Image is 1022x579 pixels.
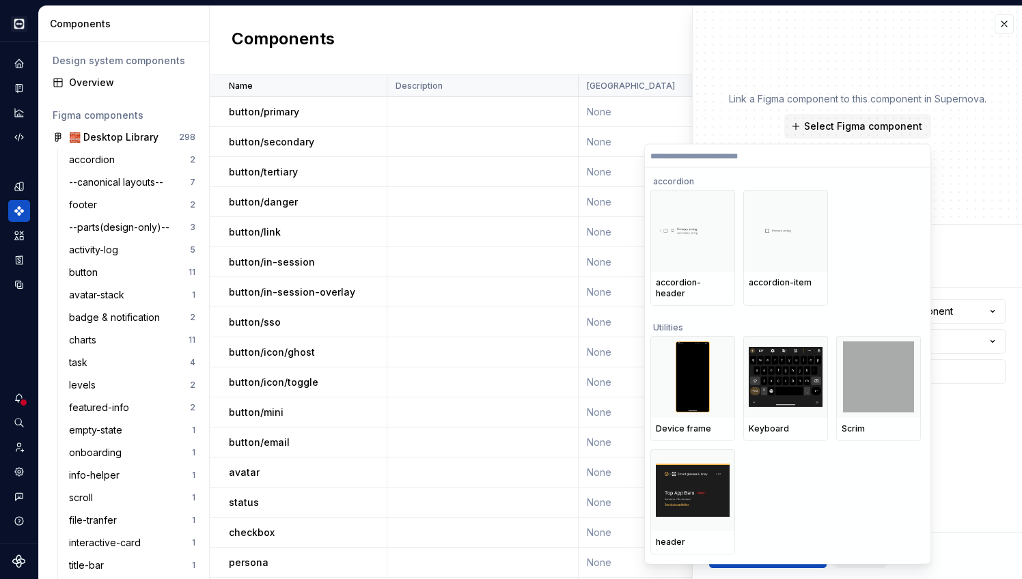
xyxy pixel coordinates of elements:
span: Select Figma component [804,119,922,133]
div: 1 [192,470,195,481]
td: None [579,367,715,397]
div: Utilities [650,314,921,336]
a: --canonical layouts--7 [64,171,201,193]
p: button/tertiary [229,165,298,179]
a: button11 [64,262,201,283]
a: onboarding1 [64,442,201,464]
div: Notifications [8,387,30,409]
a: levels2 [64,374,201,396]
td: None [579,127,715,157]
div: accordion [69,153,120,167]
div: 7 [190,177,195,188]
a: Assets [8,225,30,246]
a: info-helper1 [64,464,201,486]
div: 2 [190,199,195,210]
div: 11 [189,267,195,278]
a: charts11 [64,329,201,351]
a: Analytics [8,102,30,124]
div: 1 [192,492,195,503]
div: 🧱 Desktop Library [69,130,158,144]
div: Device frame [656,423,730,434]
p: button/icon/ghost [229,345,315,359]
div: 11 [189,335,195,345]
div: 2 [190,402,195,413]
div: Overview [69,76,195,89]
a: Settings [8,461,30,483]
button: Contact support [8,485,30,507]
td: None [579,247,715,277]
div: file-tranfer [69,513,122,527]
div: avatar-stack [69,288,130,302]
div: Storybook stories [8,249,30,271]
a: Overview [47,72,201,94]
td: None [579,518,715,548]
div: 1 [192,289,195,300]
a: Invite team [8,436,30,458]
td: None [579,457,715,488]
a: Design tokens [8,175,30,197]
div: Design system components [53,54,195,68]
p: button/link [229,225,281,239]
div: Keyboard [749,423,823,434]
p: button/in-session [229,255,315,269]
button: Select Figma component [784,114,931,139]
div: 1 [192,537,195,548]
a: accordion2 [64,149,201,171]
div: Code automation [8,126,30,148]
a: Home [8,53,30,74]
a: file-tranfer1 [64,509,201,531]
div: info-helper [69,468,125,482]
div: 2 [190,380,195,391]
img: e3886e02-c8c5-455d-9336-29756fd03ba2.png [11,16,27,32]
div: scroll [69,491,98,505]
div: 4 [190,357,195,368]
div: Figma components [53,109,195,122]
div: 2 [190,154,195,165]
div: 1 [192,560,195,571]
td: None [579,187,715,217]
td: None [579,488,715,518]
div: header [656,537,730,548]
a: --parts(design-only)--3 [64,216,201,238]
a: empty-state1 [64,419,201,441]
p: button/email [229,436,290,449]
p: button/primary [229,105,299,119]
div: interactive-card [69,536,146,550]
td: None [579,548,715,578]
td: None [579,97,715,127]
div: 3 [190,222,195,233]
div: footer [69,198,102,212]
a: task4 [64,352,201,373]
div: Scrim [842,423,915,434]
p: Description [396,81,443,91]
p: persona [229,556,268,569]
div: Data sources [8,274,30,296]
h2: Components [232,28,335,53]
p: avatar [229,466,260,479]
a: scroll1 [64,487,201,509]
a: featured-info2 [64,397,201,419]
td: None [579,337,715,367]
div: charts [69,333,102,347]
p: Link a Figma component to this component in Supernova. [729,92,986,106]
a: Supernova Logo [12,554,26,568]
a: badge & notification2 [64,307,201,328]
p: [GEOGRAPHIC_DATA] [587,81,675,91]
a: Documentation [8,77,30,99]
div: title-bar [69,559,109,572]
p: status [229,496,259,509]
div: activity-log [69,243,124,257]
div: accordion-header [656,277,730,299]
p: checkbox [229,526,275,539]
td: None [579,217,715,247]
p: Name [229,81,253,91]
a: Components [8,200,30,222]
